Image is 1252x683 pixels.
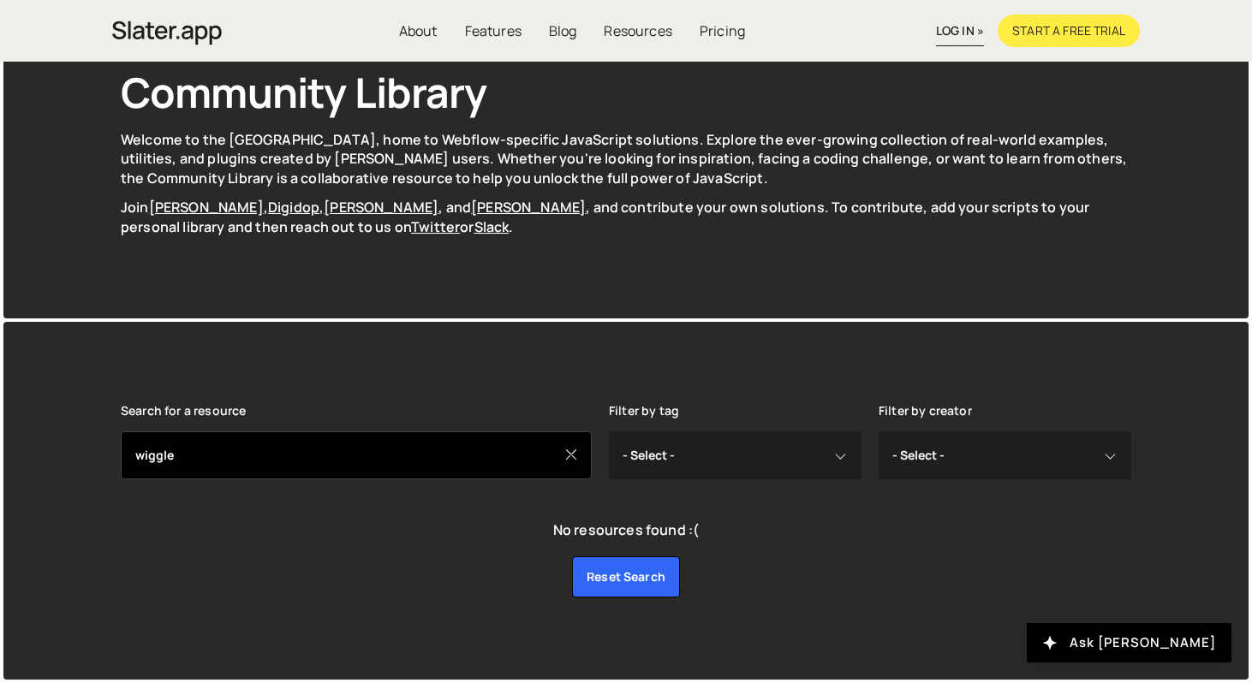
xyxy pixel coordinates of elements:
a: Slack [474,217,510,236]
a: [PERSON_NAME] [324,198,438,217]
p: Welcome to the [GEOGRAPHIC_DATA], home to Webflow-specific JavaScript solutions. Explore the ever... [121,130,1131,187]
label: Search for a resource [121,404,246,418]
h1: Community Library [121,64,1131,120]
div: No resources found :( [553,520,699,539]
a: [PERSON_NAME] [149,198,264,217]
label: Filter by tag [609,404,679,418]
a: Features [451,15,535,47]
button: Ask [PERSON_NAME] [1027,623,1231,662]
a: home [112,12,222,50]
a: log in » [936,16,984,46]
p: Join , , , and , and contribute your own solutions. To contribute, add your scripts to your perso... [121,198,1131,236]
a: Reset search [572,556,680,597]
a: Pricing [686,15,759,47]
a: Resources [590,15,685,47]
img: Slater is an modern coding environment with an inbuilt AI tool. Get custom code quickly with no c... [112,16,222,50]
input: Search for a resource... [121,431,592,479]
a: Digidop [268,198,319,217]
a: [PERSON_NAME] [471,198,586,217]
a: Blog [535,15,591,47]
a: Start a free trial [998,15,1140,47]
a: Twitter [411,217,460,236]
label: Filter by creator [879,404,972,418]
a: About [385,15,451,47]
